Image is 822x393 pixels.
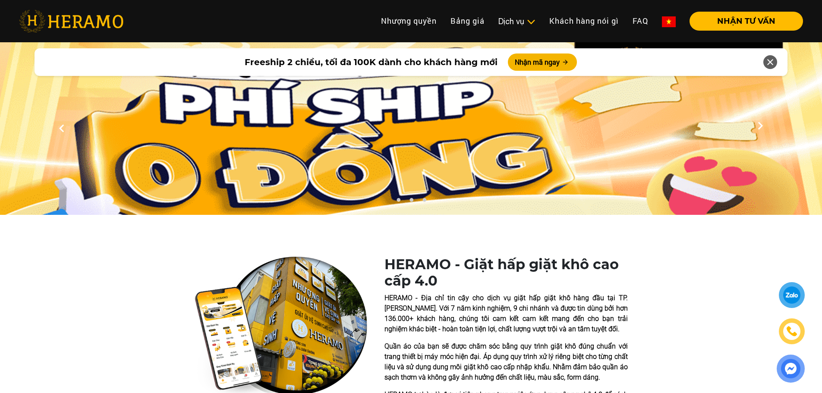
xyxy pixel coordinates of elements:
[245,56,498,69] span: Freeship 2 chiều, tối đa 100K dành cho khách hàng mới
[526,18,535,26] img: subToggleIcon
[384,256,628,289] h1: HERAMO - Giặt hấp giặt khô cao cấp 4.0
[498,16,535,27] div: Dịch vụ
[384,341,628,383] p: Quần áo của bạn sẽ được chăm sóc bằng quy trình giặt khô đúng chuẩn với trang thiết bị máy móc hi...
[662,16,676,27] img: vn-flag.png
[787,326,797,336] img: phone-icon
[444,12,491,30] a: Bảng giá
[690,12,803,31] button: NHẬN TƯ VẤN
[384,293,628,334] p: HERAMO - Địa chỉ tin cậy cho dịch vụ giặt hấp giặt khô hàng đầu tại TP. [PERSON_NAME]. Với 7 năm ...
[683,17,803,25] a: NHẬN TƯ VẤN
[19,10,123,32] img: heramo-logo.png
[542,12,626,30] a: Khách hàng nói gì
[394,198,403,206] button: 1
[420,198,428,206] button: 3
[374,12,444,30] a: Nhượng quyền
[779,318,804,344] a: phone-icon
[508,53,577,71] button: Nhận mã ngay
[407,198,416,206] button: 2
[626,12,655,30] a: FAQ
